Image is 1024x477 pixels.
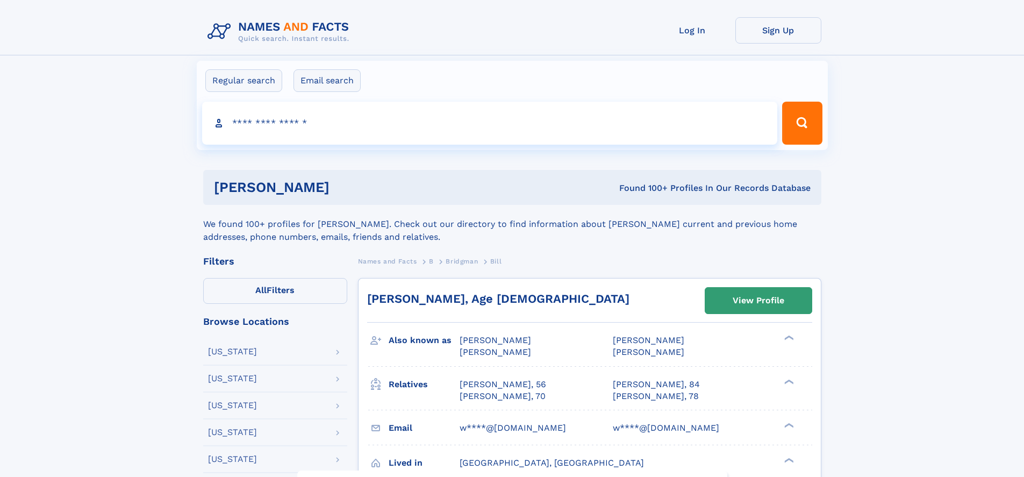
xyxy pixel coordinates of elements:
[208,455,257,464] div: [US_STATE]
[613,379,700,390] a: [PERSON_NAME], 84
[205,69,282,92] label: Regular search
[202,102,778,145] input: search input
[782,422,794,429] div: ❯
[389,419,460,437] h3: Email
[293,69,361,92] label: Email search
[782,334,794,341] div: ❯
[460,379,546,390] a: [PERSON_NAME], 56
[214,181,475,194] h1: [PERSON_NAME]
[613,335,684,345] span: [PERSON_NAME]
[389,331,460,350] h3: Also known as
[208,428,257,437] div: [US_STATE]
[782,457,794,464] div: ❯
[782,378,794,385] div: ❯
[705,288,812,314] a: View Profile
[460,458,644,468] span: [GEOGRAPHIC_DATA], [GEOGRAPHIC_DATA]
[733,288,784,313] div: View Profile
[613,347,684,357] span: [PERSON_NAME]
[446,258,478,265] span: Bridgman
[446,254,478,268] a: Bridgman
[389,375,460,394] h3: Relatives
[367,292,629,305] a: [PERSON_NAME], Age [DEMOGRAPHIC_DATA]
[490,258,502,265] span: Bill
[389,454,460,472] h3: Lived in
[429,258,434,265] span: B
[203,17,358,46] img: Logo Names and Facts
[649,17,735,44] a: Log In
[782,102,822,145] button: Search Button
[203,205,821,244] div: We found 100+ profiles for [PERSON_NAME]. Check out our directory to find information about [PERS...
[208,374,257,383] div: [US_STATE]
[255,285,267,295] span: All
[203,317,347,326] div: Browse Locations
[460,347,531,357] span: [PERSON_NAME]
[474,182,811,194] div: Found 100+ Profiles In Our Records Database
[613,390,699,402] a: [PERSON_NAME], 78
[208,401,257,410] div: [US_STATE]
[429,254,434,268] a: B
[460,335,531,345] span: [PERSON_NAME]
[208,347,257,356] div: [US_STATE]
[203,278,347,304] label: Filters
[735,17,821,44] a: Sign Up
[203,257,347,266] div: Filters
[460,390,546,402] a: [PERSON_NAME], 70
[358,254,417,268] a: Names and Facts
